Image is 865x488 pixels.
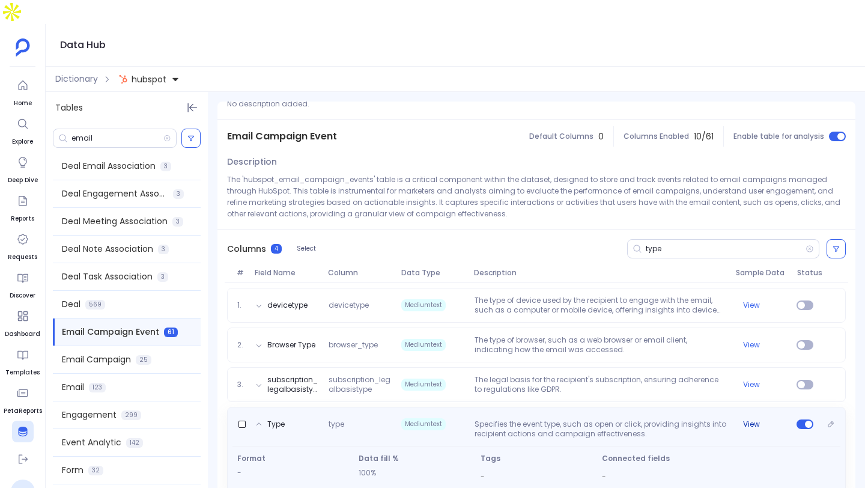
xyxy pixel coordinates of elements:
button: View [743,300,760,310]
span: 32 [88,466,103,475]
input: Search Columns [646,244,806,254]
span: Email [62,381,84,394]
button: View [743,340,760,350]
span: type [324,419,396,439]
button: View [743,419,760,429]
span: Connected fields [602,454,836,463]
span: Deal Meeting Association [62,215,168,228]
span: Format [237,454,349,463]
a: Data Hub [7,421,38,454]
span: Templates [5,368,40,377]
span: # [232,268,250,278]
img: petavue logo [16,38,30,56]
span: 61 [164,328,178,337]
button: subscription_legalbasistype [267,375,318,394]
span: Deal [62,298,80,311]
span: browser_type [324,340,396,350]
span: Mediumtext [401,299,446,311]
span: Mediumtext [401,379,446,391]
span: 142 [126,438,143,448]
span: 10 / 61 [694,130,714,143]
span: 569 [85,300,105,310]
span: 0 [598,130,604,143]
span: Data fill % [359,454,470,463]
p: The type of device used by the recipient to engage with the email, such as a computer or mobile d... [470,296,731,315]
span: Dashboard [5,329,40,339]
button: Select [289,241,324,257]
span: Sample Data [731,268,792,278]
span: Reports [11,214,34,224]
button: hubspot [116,70,182,89]
p: 100% [359,468,470,478]
span: Description [469,268,731,278]
span: Deal Engagement Association [62,188,168,200]
a: Requests [8,228,37,262]
span: Explore [12,137,34,147]
span: Mediumtext [401,339,446,351]
button: Hide Tables [184,99,201,116]
span: Home [12,99,34,108]
span: Deal Email Association [62,160,156,172]
span: Tags [481,454,592,463]
p: The type of browser, such as a web browser or email client, indicating how the email was accessed. [470,335,731,355]
span: subscription_legalbasistype [324,375,396,394]
span: Deal Note Association [62,243,153,255]
span: Form [62,464,83,477]
span: PetaReports [4,406,42,416]
span: - [481,472,485,482]
span: Default Columns [529,132,593,141]
a: Home [12,75,34,108]
div: Tables [46,92,208,124]
span: 2. [232,340,250,350]
a: Reports [11,190,34,224]
span: Enable table for analysis [733,132,824,141]
span: Deep Dive [8,175,38,185]
span: 3. [232,380,250,389]
span: Email Campaign Event [62,326,159,338]
span: 299 [121,410,141,420]
span: 123 [89,383,106,392]
span: - [602,472,606,482]
span: Dictionary [55,73,98,85]
p: Specifies the event type, such as open or click, providing insights into recipient actions and ca... [470,419,731,439]
span: Email Campaign [62,353,131,366]
span: devicetype [324,300,396,310]
h1: Data Hub [60,37,106,53]
span: 3 [157,272,168,282]
span: 3 [160,162,171,171]
a: Dashboard [5,305,40,339]
span: Columns Enabled [624,132,689,141]
button: devicetype [267,300,308,310]
button: Type [267,419,285,429]
a: Explore [12,113,34,147]
span: Requests [8,252,37,262]
span: 25 [136,355,151,365]
span: Column [323,268,396,278]
span: hubspot [132,73,166,85]
p: The legal basis for the recipient's subscription, ensuring adherence to regulations like GDPR. [470,375,731,394]
span: Field Name [250,268,323,278]
span: 1. [232,300,250,310]
button: Browser Type [267,340,315,350]
p: The 'hubspot_email_campaign_events' table is a critical component within the dataset, designed to... [227,174,846,219]
span: Event Analytic [62,436,121,449]
p: - [237,468,349,478]
span: Engagement [62,409,117,421]
a: Templates [5,344,40,377]
span: Discover [10,291,35,300]
input: Search Tables/Columns [71,133,163,143]
a: PetaReports [4,382,42,416]
span: Data Type [396,268,470,278]
span: Mediumtext [401,418,446,430]
span: 3 [158,245,169,254]
img: hubspot.svg [118,75,128,84]
span: Email Campaign Event [227,129,337,144]
span: 3 [173,189,184,199]
span: Columns [227,243,266,255]
span: 3 [172,217,183,227]
span: Status [792,268,817,278]
a: Discover [10,267,35,300]
button: View [743,380,760,389]
span: Deal Task Association [62,270,153,283]
p: No description added. [227,98,846,109]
